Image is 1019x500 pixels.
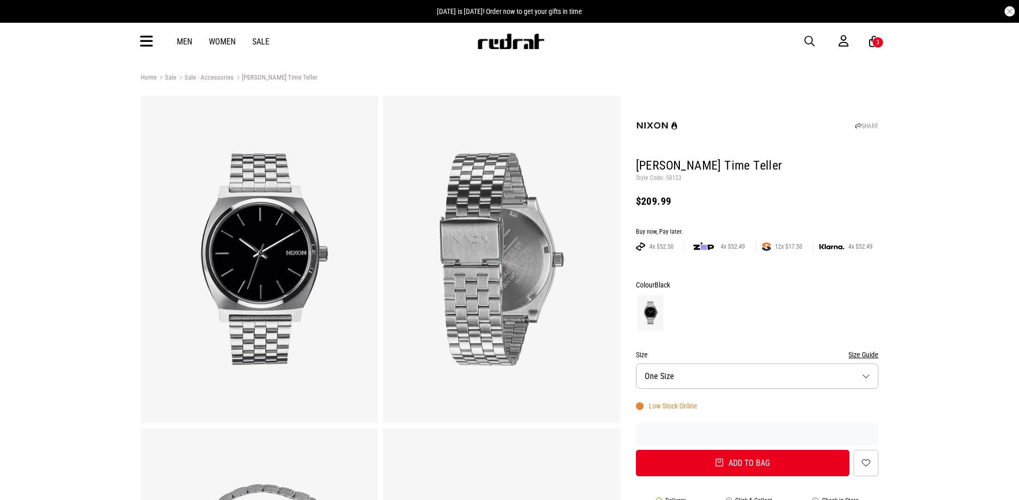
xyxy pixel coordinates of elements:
[848,349,878,361] button: Size Guide
[819,244,844,250] img: KLARNA
[477,34,545,49] img: Redrat logo
[636,429,879,440] iframe: Customer reviews powered by Trustpilot
[636,349,879,361] div: Size
[209,37,236,47] a: Women
[645,371,674,381] span: One Size
[636,195,879,207] div: $209.99
[636,228,879,236] div: Buy now, Pay later.
[645,243,678,251] span: 4x $52.50
[636,104,677,146] img: Nixon
[771,243,807,251] span: 12x $17.50
[636,158,879,174] h1: [PERSON_NAME] Time Teller
[141,73,157,81] a: Home
[636,450,850,476] button: Add to bag
[636,279,879,291] div: Colour
[176,73,234,83] a: Sale - Accessories
[636,243,645,251] img: AFTERPAY
[876,39,879,46] div: 3
[762,243,771,251] img: SPLITPAY
[234,73,317,83] a: [PERSON_NAME] Time Teller
[383,96,620,423] img: Nixon Time Teller in Black
[637,295,663,330] img: Black
[844,243,877,251] span: 4x $52.49
[636,174,879,183] p: Style Code: 58123
[655,281,670,289] span: Black
[717,243,749,251] span: 4x $52.49
[157,73,176,83] a: Sale
[636,402,697,410] div: Low Stock Online
[869,36,879,47] a: 3
[141,96,378,423] img: Nixon Time Teller in Black
[693,241,714,252] img: zip
[252,37,269,47] a: Sale
[636,363,879,389] button: One Size
[177,37,192,47] a: Men
[855,123,878,130] a: SHARE
[437,7,582,16] span: [DATE] is [DATE]! Order now to get your gifts in time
